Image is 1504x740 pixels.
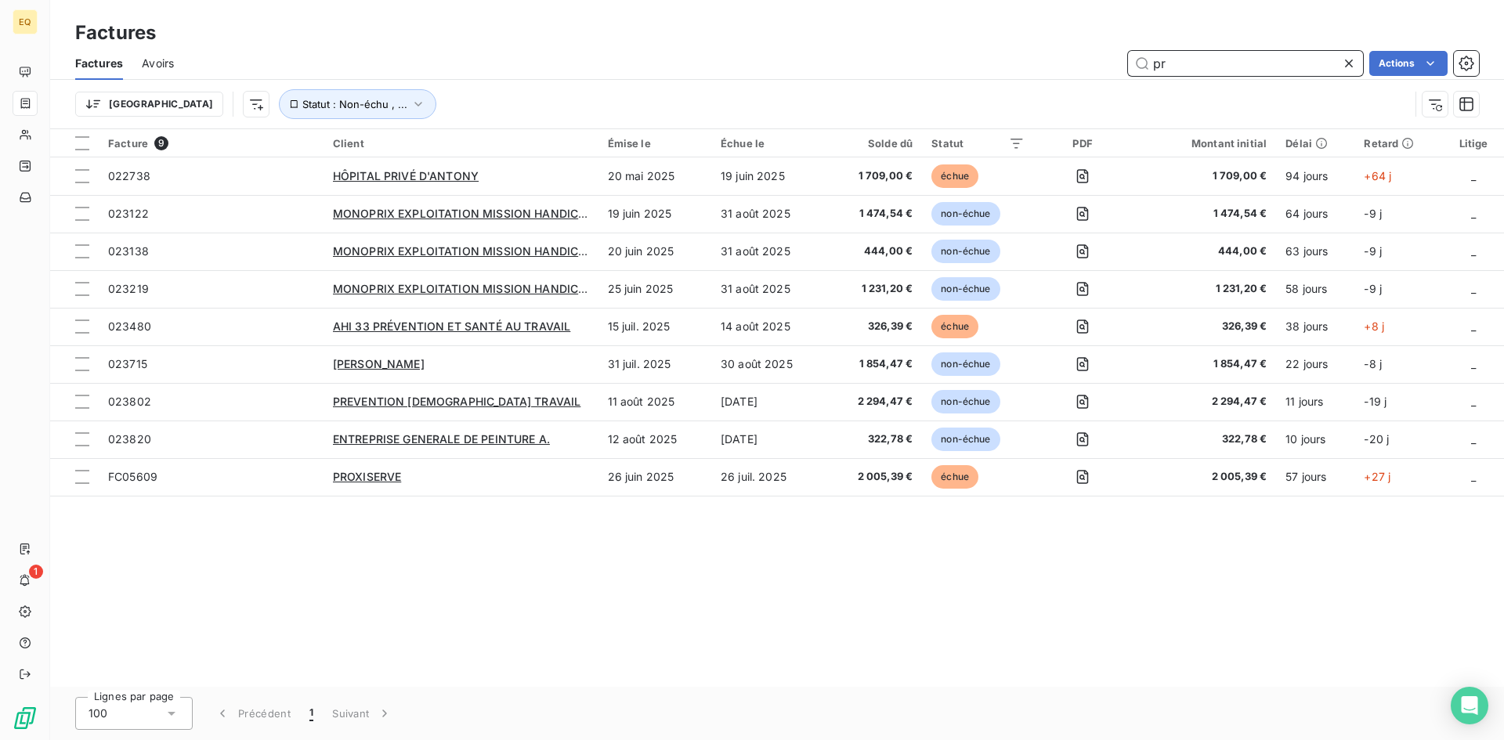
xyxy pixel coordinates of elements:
[279,89,436,119] button: Statut : Non-échu , ...
[1471,395,1476,408] span: _
[108,319,151,333] span: 023480
[931,202,1000,226] span: non-échue
[1471,432,1476,446] span: _
[333,470,402,483] span: PROXISERVE
[598,421,711,458] td: 12 août 2025
[598,345,711,383] td: 31 juil. 2025
[837,168,913,184] span: 1 709,00 €
[1141,394,1267,410] span: 2 294,47 €
[1276,157,1354,195] td: 94 jours
[108,470,157,483] span: FC05609
[108,207,149,220] span: 023122
[300,697,323,730] button: 1
[1451,687,1488,724] div: Open Intercom Messenger
[837,431,913,447] span: 322,78 €
[108,395,151,408] span: 023802
[142,56,174,71] span: Avoirs
[598,157,711,195] td: 20 mai 2025
[1141,137,1267,150] div: Montant initial
[1471,169,1476,182] span: _
[598,458,711,496] td: 26 juin 2025
[1364,319,1384,333] span: +8 j
[205,697,300,730] button: Précédent
[1364,357,1382,370] span: -8 j
[837,281,913,297] span: 1 231,20 €
[598,233,711,270] td: 20 juin 2025
[598,308,711,345] td: 15 juil. 2025
[1276,233,1354,270] td: 63 jours
[711,233,827,270] td: 31 août 2025
[1141,431,1267,447] span: 322,78 €
[931,428,1000,451] span: non-échue
[711,458,827,496] td: 26 juil. 2025
[721,137,818,150] div: Échue le
[1364,432,1389,446] span: -20 j
[1471,357,1476,370] span: _
[333,137,589,150] div: Client
[931,240,1000,263] span: non-échue
[333,207,594,220] span: MONOPRIX EXPLOITATION MISSION HANDICAP
[931,164,978,188] span: échue
[108,137,148,150] span: Facture
[1141,281,1267,297] span: 1 231,20 €
[1141,206,1267,222] span: 1 474,54 €
[931,390,1000,413] span: non-échue
[931,137,1025,150] div: Statut
[108,244,149,258] span: 023138
[1141,469,1267,485] span: 2 005,39 €
[837,244,913,259] span: 444,00 €
[1364,207,1382,220] span: -9 j
[1364,244,1382,258] span: -9 j
[1364,395,1386,408] span: -19 j
[1141,244,1267,259] span: 444,00 €
[1364,169,1391,182] span: +64 j
[1128,51,1363,76] input: Rechercher
[333,169,479,182] span: HÔPITAL PRIVÉ D'ANTONY
[309,706,313,721] span: 1
[29,565,43,579] span: 1
[711,383,827,421] td: [DATE]
[108,357,147,370] span: 023715
[1452,137,1495,150] div: Litige
[931,465,978,489] span: échue
[711,345,827,383] td: 30 août 2025
[333,319,571,333] span: AHI 33 PRÉVENTION ET SANTÉ AU TRAVAIL
[711,270,827,308] td: 31 août 2025
[1471,207,1476,220] span: _
[598,383,711,421] td: 11 août 2025
[333,395,581,408] span: PREVENTION [DEMOGRAPHIC_DATA] TRAVAIL
[1276,383,1354,421] td: 11 jours
[1141,168,1267,184] span: 1 709,00 €
[711,195,827,233] td: 31 août 2025
[1141,319,1267,334] span: 326,39 €
[1043,137,1123,150] div: PDF
[1141,356,1267,372] span: 1 854,47 €
[598,270,711,308] td: 25 juin 2025
[75,56,123,71] span: Factures
[837,319,913,334] span: 326,39 €
[302,98,407,110] span: Statut : Non-échu , ...
[711,157,827,195] td: 19 juin 2025
[1364,282,1382,295] span: -9 j
[1364,470,1390,483] span: +27 j
[931,315,978,338] span: échue
[931,277,1000,301] span: non-échue
[837,206,913,222] span: 1 474,54 €
[108,282,149,295] span: 023219
[108,432,151,446] span: 023820
[837,356,913,372] span: 1 854,47 €
[333,244,594,258] span: MONOPRIX EXPLOITATION MISSION HANDICAP
[1276,345,1354,383] td: 22 jours
[1276,308,1354,345] td: 38 jours
[1285,137,1345,150] div: Délai
[75,19,156,47] h3: Factures
[89,706,107,721] span: 100
[598,195,711,233] td: 19 juin 2025
[608,137,702,150] div: Émise le
[1276,421,1354,458] td: 10 jours
[1471,319,1476,333] span: _
[837,469,913,485] span: 2 005,39 €
[711,308,827,345] td: 14 août 2025
[333,357,425,370] span: [PERSON_NAME]
[1364,137,1433,150] div: Retard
